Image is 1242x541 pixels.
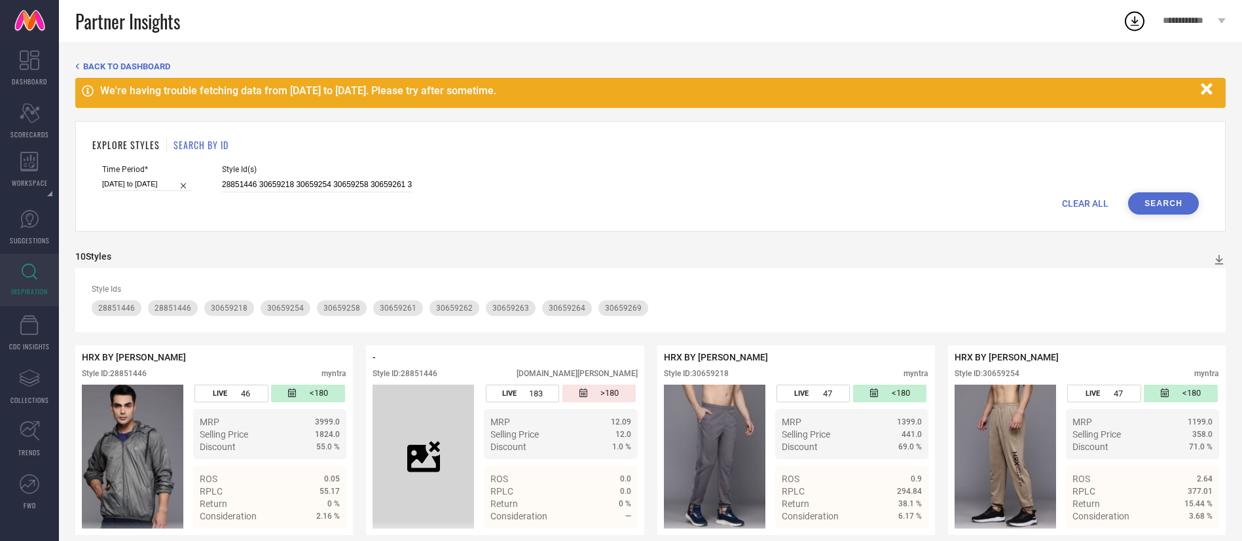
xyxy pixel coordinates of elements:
[897,487,922,496] span: 294.84
[897,417,922,427] span: 1399.0
[955,385,1056,529] div: Click to view image
[782,498,809,509] span: Return
[517,369,638,378] div: [DOMAIN_NAME][PERSON_NAME]
[1188,417,1213,427] span: 1199.0
[664,385,765,529] div: Click to view image
[323,304,360,313] span: 30659258
[200,474,217,484] span: ROS
[490,474,508,484] span: ROS
[1182,388,1201,399] span: <180
[904,369,928,378] div: myntra
[10,130,49,139] span: SCORECARDS
[898,499,922,508] span: 38.1 %
[200,417,219,427] span: MRP
[213,389,227,398] span: LIVE
[782,511,839,521] span: Consideration
[92,138,160,152] h1: EXPLORE STYLES
[436,304,473,313] span: 30659262
[373,385,474,529] div: Click to view image
[10,395,49,405] span: COLLECTIONS
[11,287,48,296] span: INSPIRATION
[490,498,518,509] span: Return
[321,369,346,378] div: myntra
[562,385,636,402] div: Number of days since the style was first listed on the platform
[155,304,191,313] span: 28851446
[373,369,437,378] div: Style ID: 28851446
[529,389,543,398] span: 183
[782,442,818,452] span: Discount
[1072,486,1095,497] span: RPLC
[1189,512,1213,521] span: 3.68 %
[9,341,50,351] span: CDC INSIGHTS
[605,304,642,313] span: 30659269
[492,304,529,313] span: 30659263
[490,429,539,440] span: Selling Price
[1086,389,1100,398] span: LIVE
[549,304,585,313] span: 30659264
[490,511,547,521] span: Consideration
[316,442,340,451] span: 55.0 %
[955,385,1056,529] img: Style preview image
[12,77,47,86] span: DASHBOARD
[1197,474,1213,483] span: 2.64
[316,512,340,521] span: 2.16 %
[612,442,631,451] span: 1.0 %
[776,385,850,402] div: Number of days the style has been live on the platform
[1144,385,1217,402] div: Number of days since the style was first listed on the platform
[794,389,809,398] span: LIVE
[10,236,50,245] span: SUGGESTIONS
[98,304,135,313] span: 28851446
[911,474,922,483] span: 0.9
[664,369,729,378] div: Style ID: 30659218
[24,500,36,510] span: FWD
[664,385,765,529] img: Style preview image
[12,178,48,188] span: WORKSPACE
[241,389,250,398] span: 46
[490,442,526,452] span: Discount
[1189,442,1213,451] span: 71.0 %
[75,8,180,35] span: Partner Insights
[194,385,268,402] div: Number of days the style has been live on the platform
[174,138,228,152] h1: SEARCH BY ID
[782,417,801,427] span: MRP
[1072,474,1090,484] span: ROS
[664,352,768,362] span: HRX BY [PERSON_NAME]
[75,61,1226,71] div: Back TO Dashboard
[310,388,328,399] span: <180
[782,474,799,484] span: ROS
[486,385,559,402] div: Number of days the style has been live on the platform
[200,442,236,452] span: Discount
[1184,499,1213,508] span: 15.44 %
[18,447,41,457] span: TRENDS
[1072,417,1092,427] span: MRP
[82,385,183,529] div: Click to view image
[620,487,631,496] span: 0.0
[620,474,631,483] span: 0.0
[83,61,170,71] span: BACK TO DASHBOARD
[327,499,340,508] span: 0 %
[102,165,192,174] span: Time Period*
[1067,385,1141,402] div: Number of days the style has been live on the platform
[211,304,247,313] span: 30659218
[625,512,631,521] span: —
[222,177,412,192] input: Enter comma separated style ids e.g. 12345, 67890
[75,251,111,262] div: 10 Styles
[200,429,248,440] span: Selling Price
[782,429,830,440] span: Selling Price
[615,430,631,439] span: 12.0
[82,352,186,362] span: HRX BY [PERSON_NAME]
[373,352,376,362] span: -
[324,474,340,483] span: 0.05
[320,487,340,496] span: 55.17
[315,417,340,427] span: 3999.0
[271,385,344,402] div: Number of days since the style was first listed on the platform
[1128,192,1199,215] button: Search
[823,389,832,398] span: 47
[490,417,510,427] span: MRP
[1072,442,1108,452] span: Discount
[902,430,922,439] span: 441.0
[898,512,922,521] span: 6.17 %
[1192,430,1213,439] span: 358.0
[853,385,926,402] div: Number of days since the style was first listed on the platform
[1188,487,1213,496] span: 377.01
